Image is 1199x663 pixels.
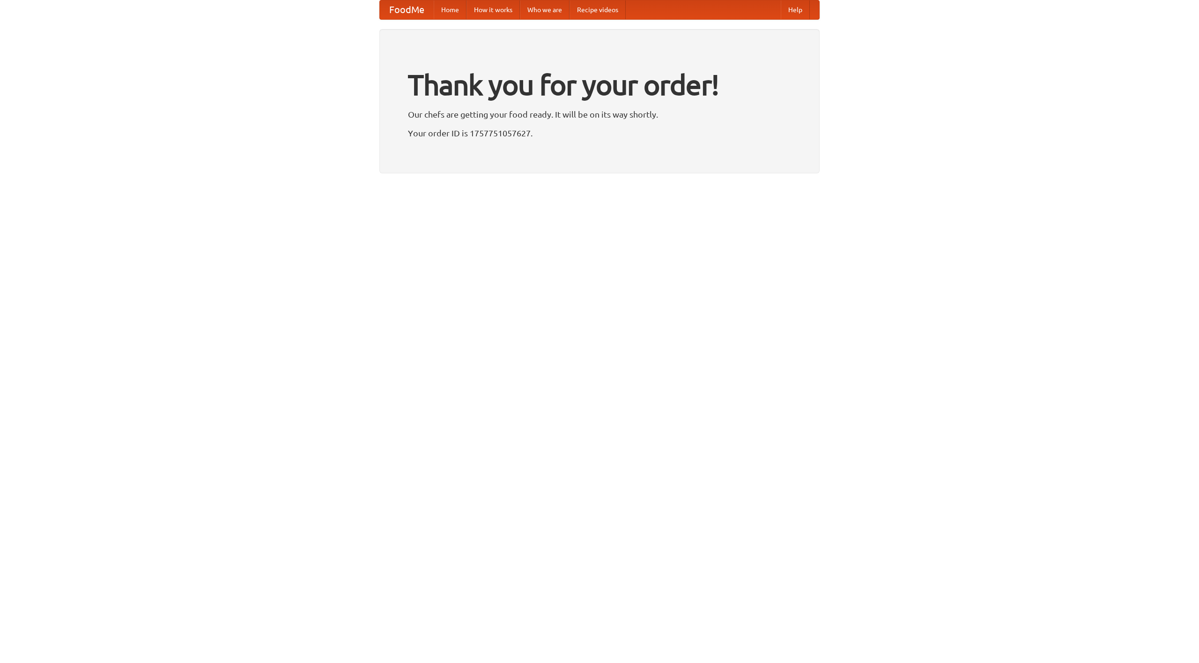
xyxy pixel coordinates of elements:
a: Who we are [520,0,570,19]
a: Help [781,0,810,19]
a: Recipe videos [570,0,626,19]
h1: Thank you for your order! [408,62,791,107]
a: FoodMe [380,0,434,19]
p: Your order ID is 1757751057627. [408,126,791,140]
a: How it works [466,0,520,19]
p: Our chefs are getting your food ready. It will be on its way shortly. [408,107,791,121]
a: Home [434,0,466,19]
